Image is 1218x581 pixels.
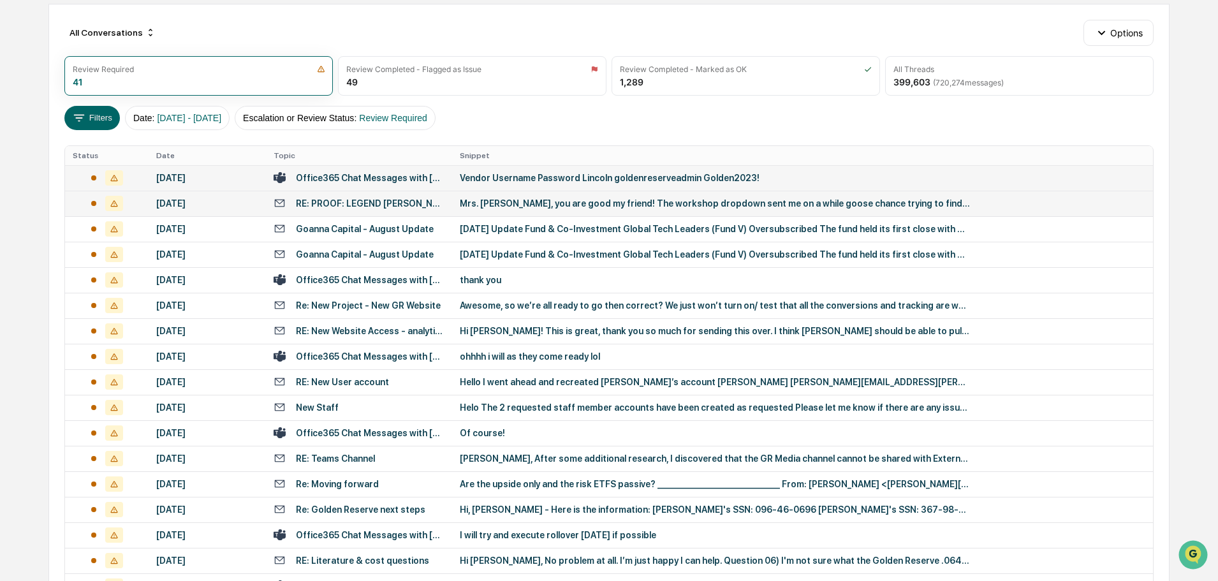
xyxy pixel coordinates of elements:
div: Review Completed - Marked as OK [620,64,747,74]
div: Re: Golden Reserve next steps [296,504,425,515]
div: Goanna Capital - August Update [296,249,434,260]
div: Are the upside only and the risk ETFS passive? ________________________________ From: [PERSON_NAM... [460,479,970,489]
div: Office365 Chat Messages with [PERSON_NAME], [PERSON_NAME] on [DATE] [296,275,444,285]
span: Pylon [127,216,154,226]
div: [DATE] [156,224,258,234]
div: thank you [460,275,970,285]
img: icon [591,65,598,73]
div: Review Completed - Flagged as Issue [346,64,481,74]
div: [DATE] [156,555,258,566]
div: 41 [73,77,82,87]
div: [DATE] [156,300,258,311]
div: Office365 Chat Messages with [PERSON_NAME], [PERSON_NAME] on [DATE] [296,173,444,183]
div: RE: Teams Channel [296,453,375,464]
th: Topic [266,146,452,165]
a: 🖐️Preclearance [8,156,87,179]
div: ohhhh i will as they come ready lol [460,351,970,362]
div: RE: New User account [296,377,389,387]
div: [PERSON_NAME], After some additional research, I discovered that the GR Media channel cannot be s... [460,453,970,464]
span: Review Required [359,113,427,123]
div: Mrs. [PERSON_NAME], you are good my friend! The workshop dropdown sent me on a while goose chance... [460,198,970,209]
img: icon [864,65,872,73]
span: [DATE] - [DATE] [157,113,221,123]
div: 1,289 [620,77,643,87]
div: Vendor Username Password Lincoln goldenreserveadmin Golden2023! [460,173,970,183]
div: RE: PROOF: LEGEND [PERSON_NAME]: Website Refresh (Freelance)PR [296,198,444,209]
button: Date:[DATE] - [DATE] [125,106,230,130]
span: Attestations [105,161,158,173]
div: Of course! [460,428,970,438]
div: 399,603 [893,77,1004,87]
div: [DATE] [156,402,258,413]
img: 1746055101610-c473b297-6a78-478c-a979-82029cc54cd1 [13,98,36,121]
button: Escalation or Review Status:Review Required [235,106,436,130]
div: Re: New Project - New GR Website [296,300,441,311]
div: Hello I went ahead and recreated [PERSON_NAME]’s account [PERSON_NAME] [PERSON_NAME][EMAIL_ADDRES... [460,377,970,387]
div: Helo The 2 requested staff member accounts have been created as requested Please let me know if t... [460,402,970,413]
button: Filters [64,106,120,130]
th: Snippet [452,146,1153,165]
div: Re: Moving forward [296,479,379,489]
iframe: Open customer support [1177,539,1212,573]
div: 🖐️ [13,162,23,172]
div: We're available if you need us! [43,110,161,121]
div: Start new chat [43,98,209,110]
div: 49 [346,77,358,87]
a: Powered byPylon [90,216,154,226]
div: All Conversations [64,22,161,43]
div: [DATE] [156,173,258,183]
div: [DATE] [156,530,258,540]
div: Hi [PERSON_NAME], No problem at all. I’m just happy I can help. Question 06) I'm not sure what th... [460,555,970,566]
div: [DATE] [156,198,258,209]
button: Options [1083,20,1153,45]
div: [DATE] [156,249,258,260]
div: I will try and execute rollover [DATE] if possible [460,530,970,540]
div: RE: Literature & cost questions [296,555,429,566]
span: Preclearance [26,161,82,173]
div: [DATE] [156,504,258,515]
a: 🗄️Attestations [87,156,163,179]
div: Office365 Chat Messages with [PERSON_NAME], [PERSON_NAME] on [DATE] [296,351,444,362]
div: 🔎 [13,186,23,196]
img: icon [317,65,325,73]
div: [DATE] Update Fund & Co-Investment Global Tech Leaders (Fund V) Oversubscribed The fund held its ... [460,224,970,234]
div: Hi, [PERSON_NAME] - Here is the information: [PERSON_NAME]'s SSN: 096-46-0696 [PERSON_NAME]'s SSN... [460,504,970,515]
span: ( 720,274 messages) [933,78,1004,87]
div: [DATE] [156,453,258,464]
div: Office365 Chat Messages with [PERSON_NAME], [PERSON_NAME] on [DATE] [296,530,444,540]
div: All Threads [893,64,934,74]
div: Goanna Capital - August Update [296,224,434,234]
div: New Staff [296,402,339,413]
div: [DATE] [156,479,258,489]
div: 🗄️ [92,162,103,172]
a: 🔎Data Lookup [8,180,85,203]
button: Start new chat [217,101,232,117]
div: [DATE] [156,428,258,438]
span: Data Lookup [26,185,80,198]
div: [DATE] [156,275,258,285]
div: [DATE] [156,377,258,387]
div: [DATE] [156,351,258,362]
input: Clear [33,58,210,71]
th: Status [65,146,148,165]
div: [DATE] Update Fund & Co-Investment Global Tech Leaders (Fund V) Oversubscribed The fund held its ... [460,249,970,260]
div: Office365 Chat Messages with [PERSON_NAME], [PERSON_NAME] Quick on [DATE] [296,428,444,438]
div: Hi [PERSON_NAME]! This is great, thank you so much for sending this over. I think [PERSON_NAME] s... [460,326,970,336]
p: How can we help? [13,27,232,47]
div: RE: New Website Access - analytics and copy [296,326,444,336]
div: Review Required [73,64,134,74]
div: [DATE] [156,326,258,336]
th: Date [149,146,266,165]
div: Awesome, so we’re all ready to go then correct? We just won’t turn on/ test that all the conversi... [460,300,970,311]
